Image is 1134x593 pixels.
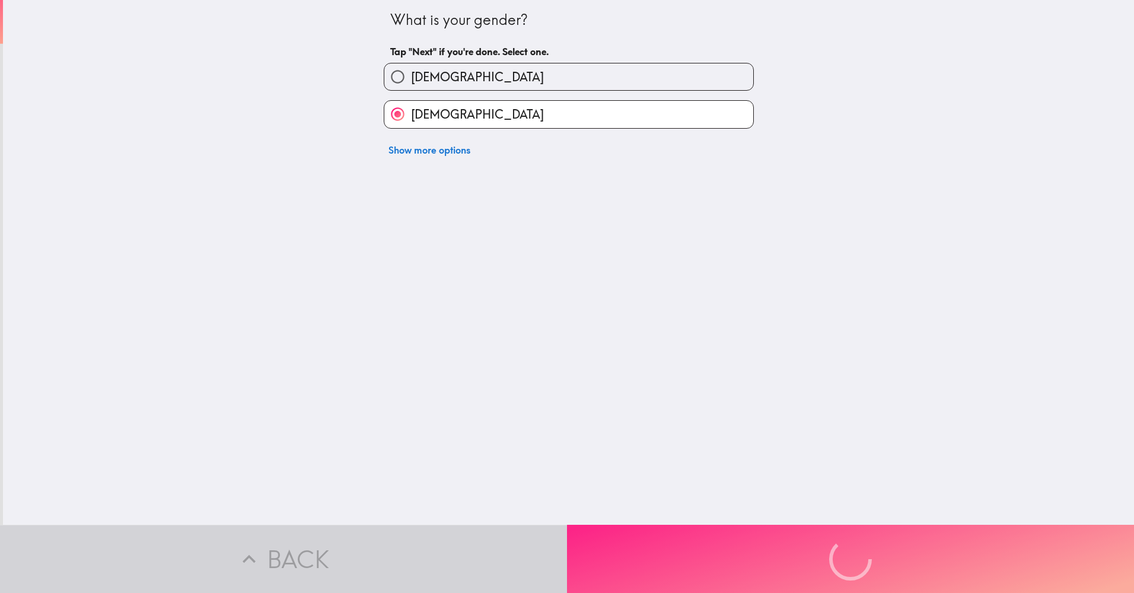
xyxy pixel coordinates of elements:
div: What is your gender? [390,10,747,30]
h6: Tap "Next" if you're done. Select one. [390,45,747,58]
button: Show more options [384,138,475,162]
span: [DEMOGRAPHIC_DATA] [411,106,544,123]
span: [DEMOGRAPHIC_DATA] [411,69,544,85]
button: [DEMOGRAPHIC_DATA] [384,101,753,127]
button: [DEMOGRAPHIC_DATA] [384,63,753,90]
